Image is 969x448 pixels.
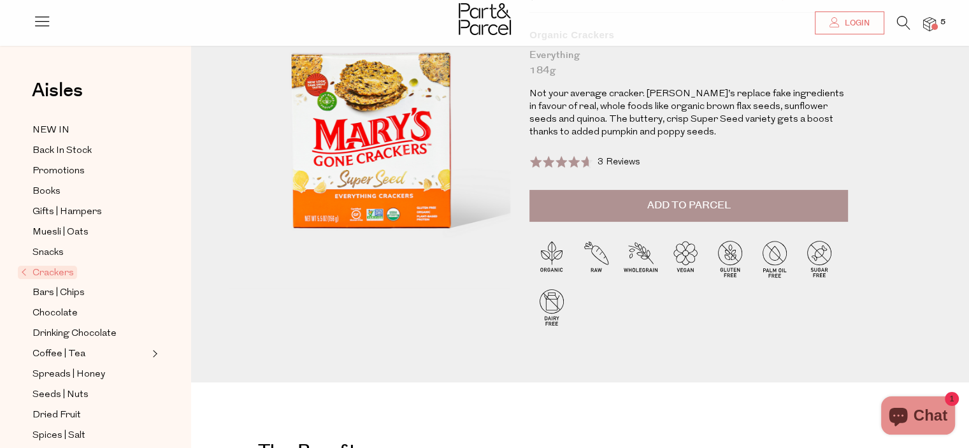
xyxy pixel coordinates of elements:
[32,224,148,240] a: Muesli | Oats
[32,366,148,382] a: Spreads | Honey
[708,236,752,281] img: P_P-ICONS-Live_Bec_V11_Gluten_Free.svg
[32,143,148,159] a: Back In Stock
[149,346,158,361] button: Expand/Collapse Coffee | Tea
[32,367,105,382] span: Spreads | Honey
[574,236,619,281] img: P_P-ICONS-Live_Bec_V11_Raw.svg
[32,428,85,444] span: Spices | Salt
[32,428,148,444] a: Spices | Salt
[32,205,102,220] span: Gifts | Hampers
[32,407,148,423] a: Dried Fruit
[32,305,148,321] a: Chocolate
[32,306,78,321] span: Chocolate
[32,122,148,138] a: NEW IN
[529,236,574,281] img: P_P-ICONS-Live_Bec_V11_Organic.svg
[32,163,148,179] a: Promotions
[32,285,85,301] span: Bars | Chips
[842,18,870,29] span: Login
[32,347,85,362] span: Coffee | Tea
[32,245,64,261] span: Snacks
[752,236,797,281] img: P_P-ICONS-Live_Bec_V11_Palm_Oil_Free.svg
[32,204,148,220] a: Gifts | Hampers
[529,285,574,329] img: P_P-ICONS-Live_Bec_V11_Dairy_Free.svg
[529,48,848,78] div: Everything 184g
[598,157,640,167] span: 3 Reviews
[937,17,949,28] span: 5
[529,88,848,139] p: Not your average cracker. [PERSON_NAME]’s replace fake ingredients in favour of real, whole foods...
[32,81,83,113] a: Aisles
[32,346,148,362] a: Coffee | Tea
[18,266,77,279] span: Crackers
[32,76,83,105] span: Aisles
[663,236,708,281] img: P_P-ICONS-Live_Bec_V11_Vegan.svg
[877,396,959,438] inbox-online-store-chat: Shopify online store chat
[32,225,89,240] span: Muesli | Oats
[32,285,148,301] a: Bars | Chips
[32,143,92,159] span: Back In Stock
[797,236,842,281] img: P_P-ICONS-Live_Bec_V11_Sugar_Free.svg
[32,326,117,342] span: Drinking Chocolate
[32,164,85,179] span: Promotions
[32,387,89,403] span: Seeds | Nuts
[32,184,61,199] span: Books
[32,387,148,403] a: Seeds | Nuts
[32,245,148,261] a: Snacks
[32,408,81,423] span: Dried Fruit
[21,265,148,280] a: Crackers
[815,11,884,34] a: Login
[923,17,936,31] a: 5
[529,190,848,222] button: Add to Parcel
[32,123,69,138] span: NEW IN
[647,198,731,213] span: Add to Parcel
[459,3,511,35] img: Part&Parcel
[32,184,148,199] a: Books
[32,326,148,342] a: Drinking Chocolate
[619,236,663,281] img: P_P-ICONS-Live_Bec_V11_Wholegrain.svg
